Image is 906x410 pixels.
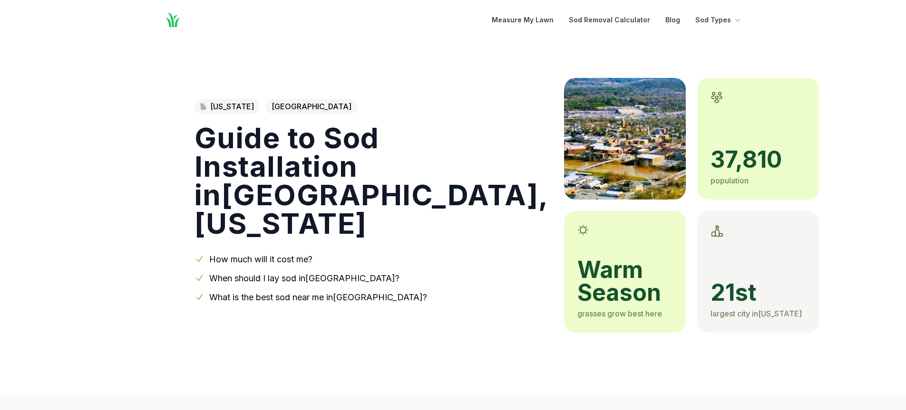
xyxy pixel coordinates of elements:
[195,99,260,114] a: [US_STATE]
[195,124,549,238] h1: Guide to Sod Installation in [GEOGRAPHIC_DATA] , [US_STATE]
[695,14,742,26] button: Sod Types
[492,14,554,26] a: Measure My Lawn
[711,309,802,318] span: largest city in [US_STATE]
[665,14,680,26] a: Blog
[577,309,662,318] span: grasses grow best here
[569,14,650,26] a: Sod Removal Calculator
[564,78,686,200] img: A picture of Rome
[209,254,312,264] a: How much will it cost me?
[209,292,427,302] a: What is the best sod near me in[GEOGRAPHIC_DATA]?
[209,273,399,283] a: When should I lay sod in[GEOGRAPHIC_DATA]?
[711,176,749,185] span: population
[200,103,206,110] img: Georgia state outline
[711,281,806,304] span: 21st
[711,148,806,171] span: 37,810
[577,258,672,304] span: warm season
[266,99,357,114] span: [GEOGRAPHIC_DATA]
